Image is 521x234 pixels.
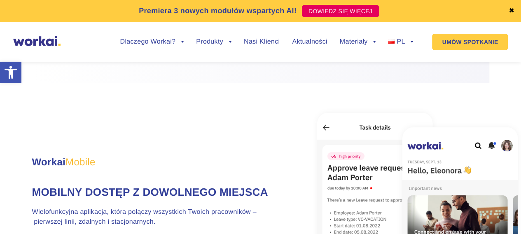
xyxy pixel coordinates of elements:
a: DOWIEDZ SIĘ WIĘCEJ [302,5,379,17]
iframe: Popup CTA [4,163,227,230]
span: PL [397,38,405,45]
span: Mobile [65,157,96,168]
a: UMÓW SPOTKANIE [432,34,508,50]
a: Nasi Klienci [244,39,280,45]
a: Aktualności [292,39,327,45]
h3: Workai [32,155,279,170]
p: Premiera 3 nowych modułów wspartych AI! [139,5,297,16]
a: Materiały [340,39,376,45]
a: ✖ [509,8,514,14]
a: Dlaczego Workai? [120,39,184,45]
a: Produkty [196,39,231,45]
